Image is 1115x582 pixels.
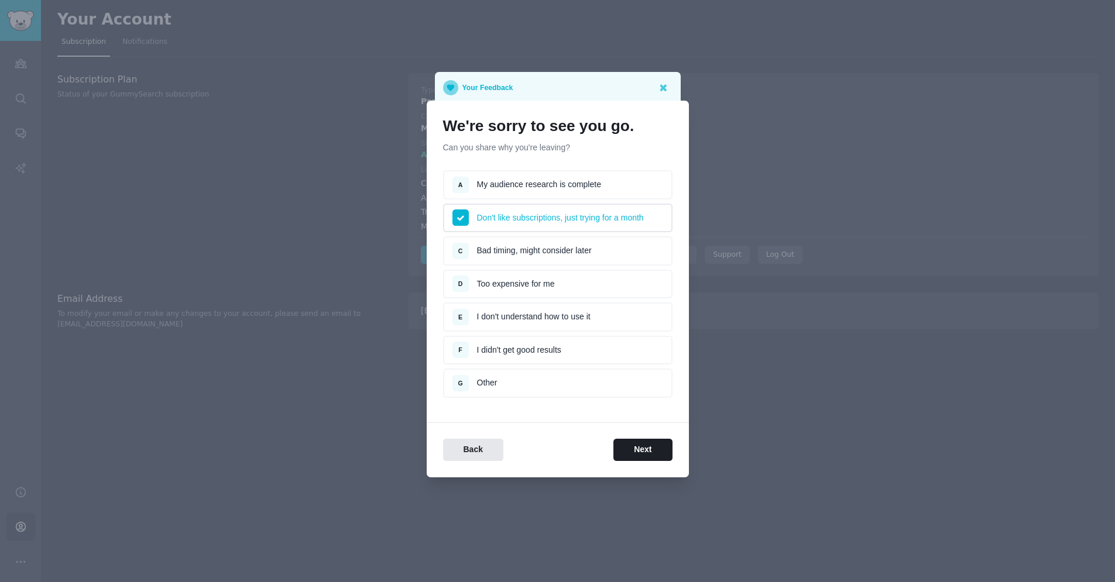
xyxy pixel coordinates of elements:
span: A [458,181,463,188]
h1: We're sorry to see you go. [443,117,673,136]
p: Can you share why you're leaving? [443,142,673,154]
span: C [458,247,463,254]
p: Your Feedback [462,80,513,95]
span: G [458,380,462,387]
button: Next [613,439,672,462]
span: D [458,280,463,287]
button: Back [443,439,503,462]
span: E [458,314,462,321]
span: F [458,346,462,353]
